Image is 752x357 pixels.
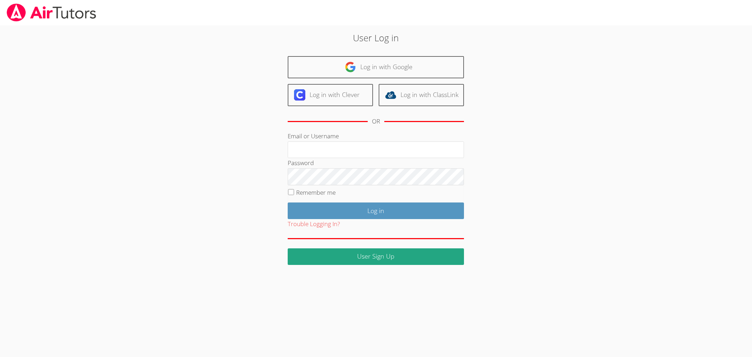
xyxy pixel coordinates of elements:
img: classlink-logo-d6bb404cc1216ec64c9a2012d9dc4662098be43eaf13dc465df04b49fa7ab582.svg [385,89,396,101]
label: Password [288,159,314,167]
button: Trouble Logging In? [288,219,340,229]
a: Log in with Clever [288,84,373,106]
label: Email or Username [288,132,339,140]
a: User Sign Up [288,248,464,265]
img: airtutors_banner-c4298cdbf04f3fff15de1276eac7730deb9818008684d7c2e4769d2f7ddbe033.png [6,4,97,22]
h2: User Log in [173,31,579,44]
img: clever-logo-6eab21bc6e7a338710f1a6ff85c0baf02591cd810cc4098c63d3a4b26e2feb20.svg [294,89,305,101]
img: google-logo-50288ca7cdecda66e5e0955fdab243c47b7ad437acaf1139b6f446037453330a.svg [345,61,356,73]
label: Remember me [296,188,336,196]
a: Log in with ClassLink [379,84,464,106]
a: Log in with Google [288,56,464,78]
div: OR [372,116,380,127]
input: Log in [288,202,464,219]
